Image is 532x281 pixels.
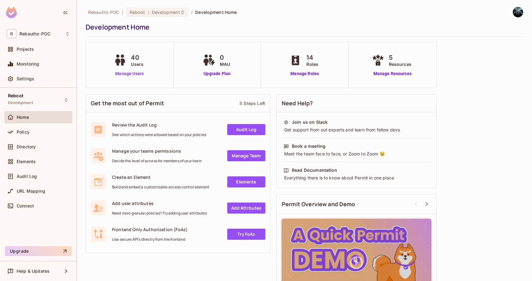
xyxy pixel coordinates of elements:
[282,200,355,208] span: Permit Overview and Demo
[17,115,29,120] span: Home
[227,124,265,135] a: Audit Log
[284,127,429,133] div: Get support from out experts and learn from fellow devs
[17,130,30,134] span: Policy
[17,203,34,208] span: Connect
[220,61,230,67] span: MAU
[227,176,265,187] a: Elements
[306,61,318,67] span: Roles
[112,211,207,216] span: Need more granular policies? Try adding user attributes
[112,227,187,232] span: Frontend Only Authorization (FoAz)
[195,9,237,15] span: Development Home
[112,185,209,190] span: Build and embed a customizable access control element
[112,70,147,77] a: Manage Users
[17,159,36,164] span: Elements
[86,22,520,32] div: Development Home
[292,167,337,173] div: Read Documentation
[389,61,412,67] span: Resources
[17,62,39,66] span: Monitoring
[8,93,23,98] span: Reboot
[112,200,207,206] span: Add user attributes
[282,99,313,107] span: Need Help?
[5,246,72,256] button: Upgrade
[370,70,415,77] a: Manage Resources
[17,47,34,52] span: Projects
[152,9,180,15] span: Development
[227,150,265,161] a: Manage Team
[284,175,429,181] div: Everything there is to know about Permit in one place
[130,9,145,15] span: Reboot
[191,9,193,15] li: /
[17,76,34,81] span: Settings
[284,151,429,157] div: Meet the team face to face, or Zoom to Zoom 😉
[17,174,37,179] span: Audit Log
[227,203,265,214] a: Add Attrbutes
[112,174,209,180] span: Create an Element
[112,122,206,128] span: Review the Audit Log
[131,53,143,62] span: 40
[122,9,123,15] li: /
[306,53,318,62] span: 14
[227,229,265,240] a: Try FoAz
[112,148,202,154] span: Manage your teams permissions
[19,31,50,36] span: Workspace: Rebauthz-POC
[389,53,412,62] span: 5
[8,100,33,105] span: Development
[513,7,523,17] img: Arunkumar T
[6,7,17,18] img: SReyMgAAAABJRU5ErkJggg==
[292,143,325,149] div: Book a meeting
[112,159,202,163] span: Decide the level of access for members of your team
[240,100,265,106] div: 5 Steps Left
[292,119,328,125] div: Join us on Slack
[17,269,50,274] span: Help & Updates
[112,237,187,242] span: Use secure API's directly from the frontend
[17,144,36,149] span: Directory
[112,132,206,137] span: See which actions were allowed based on your policies
[147,10,150,15] span: :
[17,189,45,194] span: URL Mapping
[201,70,233,77] a: Upgrade Plan
[7,29,16,38] span: R
[88,9,119,15] span: the active workspace
[131,61,143,67] span: Users
[220,53,230,62] span: 0
[91,99,164,107] span: Get the most out of Permit
[288,70,321,77] a: Manage Roles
